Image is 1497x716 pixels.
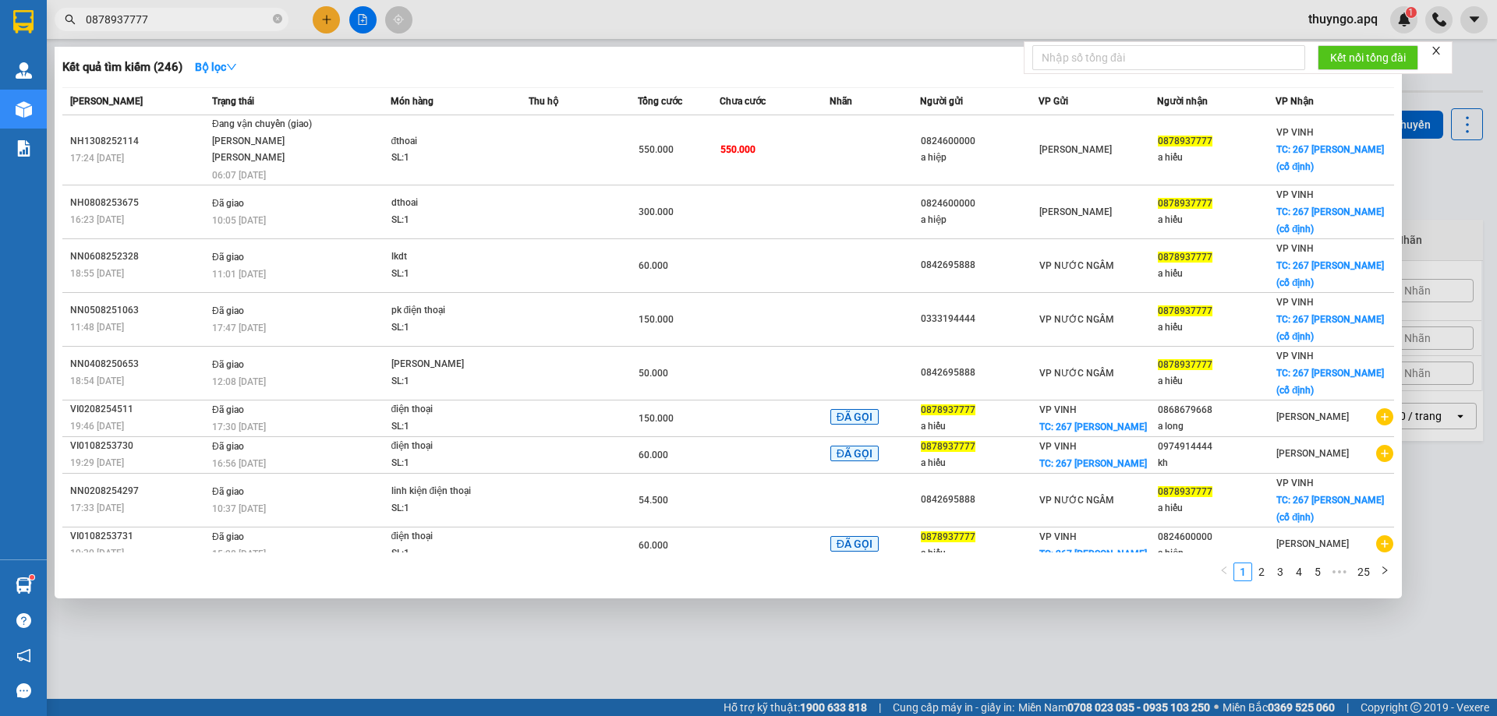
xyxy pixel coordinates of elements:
div: 0842695888 [921,257,1038,273]
span: Đã giao [212,404,244,415]
span: 12:08 [DATE] [212,376,266,387]
span: right [1380,566,1389,575]
div: 0842695888 [921,365,1038,381]
div: a hiếu [1158,319,1275,336]
span: 550.000 [720,144,756,155]
span: VP VINH [1039,531,1077,542]
div: a hiệp [921,212,1038,228]
div: SL: 1 [391,373,508,390]
span: VP NƯỚC NGẦM [1039,314,1114,325]
div: SL: 1 [391,545,508,563]
h3: Kết quả tìm kiếm ( 246 ) [62,59,182,76]
span: VP VINH [1276,243,1314,254]
div: 0824600000 [921,133,1038,150]
span: TC: 267 [PERSON_NAME] [1039,548,1147,559]
span: 150.000 [639,314,674,325]
span: Người gửi [920,96,963,107]
div: pk điện thoại [391,302,508,319]
span: 60.000 [639,260,668,271]
span: 0878937777 [1158,252,1212,263]
div: a hiệp [1158,545,1275,562]
span: 0878937777 [1158,359,1212,370]
div: dthoai [391,195,508,212]
span: 19:30 [DATE] [70,548,124,559]
div: NH0808253675 [70,195,207,211]
sup: 1 [30,575,34,580]
li: 4 [1290,563,1308,581]
div: NN0208254297 [70,483,207,499]
span: 17:24 [DATE] [70,153,124,164]
span: 16:56 [DATE] [212,458,266,469]
li: 2 [1252,563,1271,581]
span: Món hàng [391,96,434,107]
span: [PERSON_NAME] [1276,411,1349,422]
span: 18:54 [DATE] [70,376,124,386]
span: 0878937777 [921,404,975,415]
div: 0824600000 [921,196,1038,212]
div: a hiếu [921,545,1038,562]
button: Kết nối tổng đài [1318,45,1418,70]
span: TC: 267 [PERSON_NAME] (cố định) [1276,206,1384,235]
strong: Bộ lọc [195,61,237,73]
span: VP Nhận [1276,96,1314,107]
div: SL: 1 [391,212,508,229]
span: message [16,683,31,698]
div: NN0608252328 [70,249,207,265]
span: Đã giao [212,305,244,316]
div: a hiếu [1158,212,1275,228]
span: VP VINH [1276,478,1314,489]
span: 60.000 [639,450,668,460]
span: 0878937777 [1158,486,1212,497]
span: 550.000 [639,144,674,155]
li: Next 5 Pages [1327,563,1352,581]
div: 0842695888 [921,492,1038,508]
a: 25 [1353,563,1375,580]
span: 0878937777 [1158,136,1212,146]
a: 5 [1309,563,1326,580]
span: close [1431,45,1442,56]
span: Đã giao [212,486,244,497]
span: 300.000 [639,206,674,217]
span: 0878937777 [1158,198,1212,209]
a: 3 [1272,563,1289,580]
img: warehouse-icon [16,577,32,594]
div: 0974914444 [1158,439,1275,455]
button: left [1215,563,1233,581]
div: a hiếu [1158,373,1275,390]
span: 16:23 [DATE] [70,214,124,225]
div: 0868679668 [1158,402,1275,418]
span: close-circle [273,12,282,27]
span: ••• [1327,563,1352,581]
span: question-circle [16,613,31,628]
span: Đã giao [212,198,244,209]
li: 3 [1271,563,1290,581]
span: TC: 267 [PERSON_NAME] (cố định) [1276,495,1384,523]
span: TC: 267 [PERSON_NAME] [1039,421,1147,432]
span: notification [16,648,31,663]
span: down [226,62,237,72]
a: 4 [1290,563,1308,580]
li: 5 [1308,563,1327,581]
div: a hiếu [921,418,1038,435]
span: search [65,14,76,25]
span: 18:55 [DATE] [70,268,124,279]
span: plus-circle [1376,445,1393,462]
img: logo-vxr [13,10,34,34]
li: Previous Page [1215,563,1233,581]
span: 17:47 [DATE] [212,323,266,333]
div: NN0508251063 [70,302,207,319]
span: 0878937777 [921,441,975,452]
div: NN0408250653 [70,356,207,372]
span: 0878937777 [921,531,975,542]
span: Người nhận [1157,96,1208,107]
span: VP VINH [1039,441,1077,452]
div: SL: 1 [391,455,508,472]
div: [PERSON_NAME] [391,356,508,373]
div: SL: 1 [391,418,508,436]
span: 10:05 [DATE] [212,215,266,226]
span: left [1219,566,1229,575]
span: Kết nối tổng đài [1330,49,1406,66]
span: VP VINH [1276,297,1314,308]
span: 11:01 [DATE] [212,269,266,280]
li: Next Page [1375,563,1394,581]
